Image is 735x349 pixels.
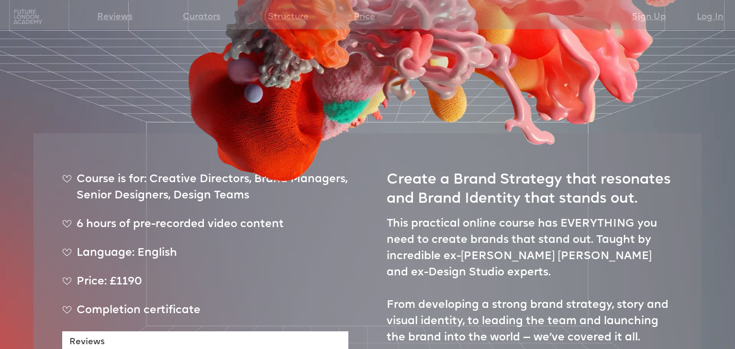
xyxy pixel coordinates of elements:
[62,245,348,269] div: Language: English
[354,11,375,24] a: Price
[697,11,723,24] a: Log In
[387,162,673,209] h1: Create a Brand Strategy that resonates and Brand Identity that stands out.
[62,172,348,212] div: Course is for: Creative Directors, Brand Managers, Senior Designers, Design Teams
[62,274,348,298] div: Price: £1190
[387,216,673,346] p: This practical online course has EVERYTHING you need to create brands that stand out. Taught by i...
[268,11,309,24] a: Structure
[183,11,221,24] a: Curators
[632,11,666,24] a: Sign Up
[97,11,133,24] a: Reviews
[62,217,348,240] div: 6 hours of pre-recorded video content
[62,303,348,327] div: Completion certificate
